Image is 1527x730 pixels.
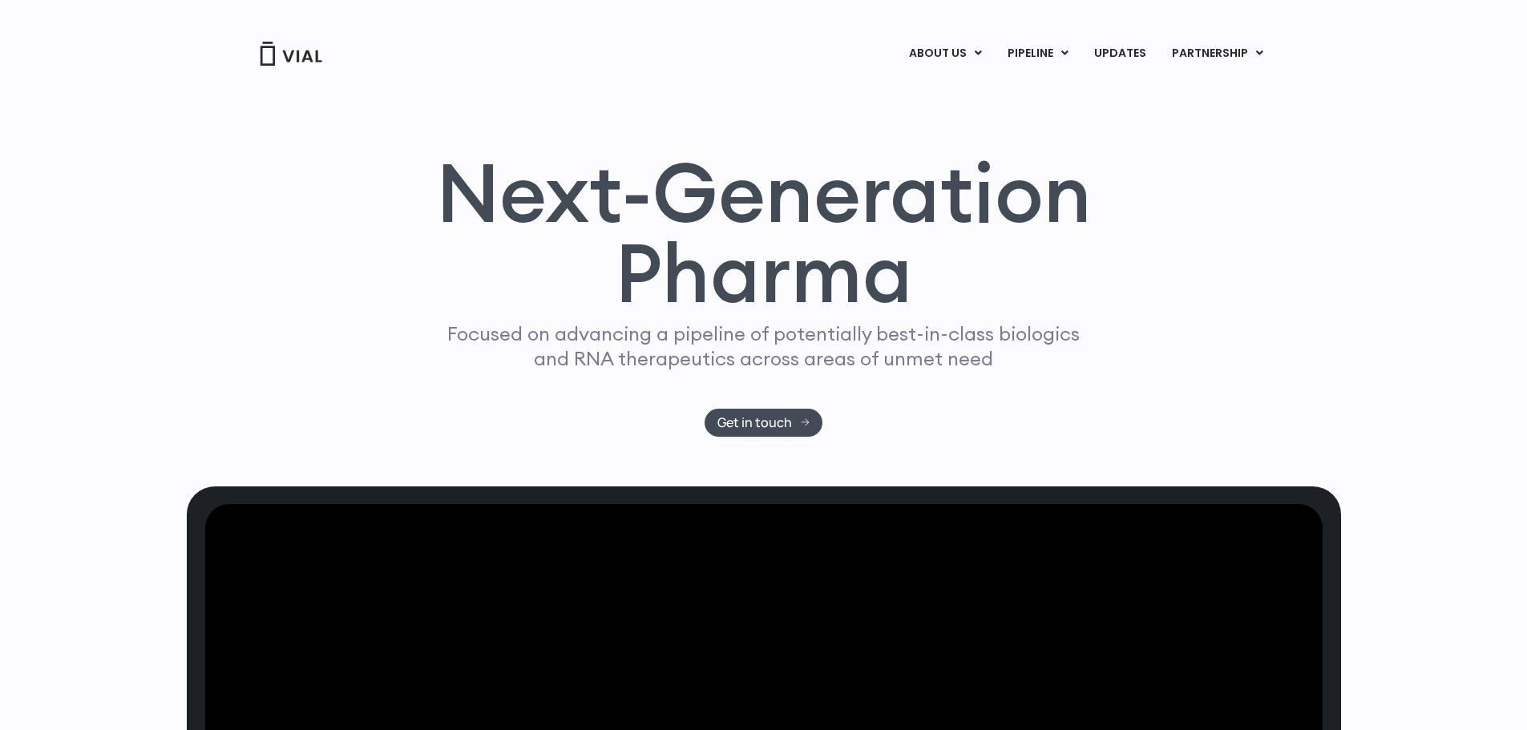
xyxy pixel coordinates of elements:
a: Get in touch [705,409,822,437]
span: Get in touch [717,417,792,429]
a: UPDATES [1081,40,1158,67]
p: Focused on advancing a pipeline of potentially best-in-class biologics and RNA therapeutics acros... [441,321,1087,371]
a: ABOUT USMenu Toggle [896,40,994,67]
a: PIPELINEMenu Toggle [995,40,1081,67]
img: Vial Logo [259,42,323,66]
a: PARTNERSHIPMenu Toggle [1159,40,1276,67]
h1: Next-Generation Pharma [417,152,1111,314]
